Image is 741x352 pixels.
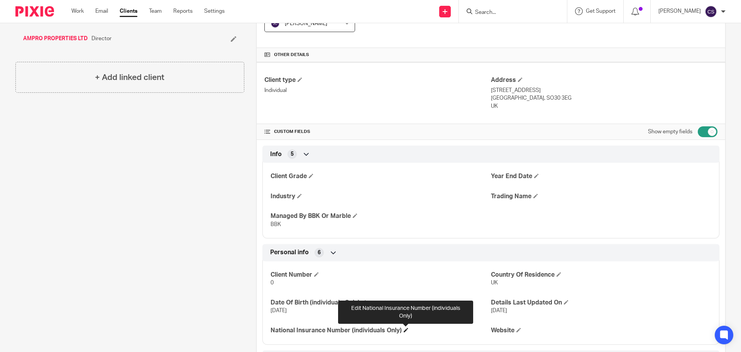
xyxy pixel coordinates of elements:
h4: CUSTOM FIELDS [264,129,491,135]
span: Personal info [270,248,309,257]
span: 5 [291,150,294,158]
a: Work [71,7,84,15]
span: Director [91,35,112,43]
span: BBK [271,222,281,227]
a: Email [95,7,108,15]
a: Clients [120,7,137,15]
a: Team [149,7,162,15]
p: [PERSON_NAME] [658,7,701,15]
img: svg%3E [705,5,717,18]
h4: Website [491,326,711,335]
span: [PERSON_NAME] [285,21,327,26]
h4: Date Of Birth (individuals Only) [271,299,491,307]
h4: Trading Name [491,192,711,201]
a: Settings [204,7,225,15]
h4: Address [491,76,717,84]
span: Other details [274,52,309,58]
h4: Client Number [271,271,491,279]
span: 0 [271,280,274,286]
a: AMPRO PROPERTIES LTD [23,35,88,43]
img: Pixie [15,6,54,17]
h4: Details Last Updated On [491,299,711,307]
p: [STREET_ADDRESS] [491,87,717,94]
span: [DATE] [271,308,287,313]
h4: National Insurance Number (individuals Only) [271,326,491,335]
a: Reports [173,7,193,15]
p: UK [491,102,717,110]
span: Get Support [586,9,616,14]
label: Show empty fields [648,128,692,136]
p: [GEOGRAPHIC_DATA], SO30 3EG [491,94,717,102]
p: Individual [264,87,491,94]
h4: Country Of Residence [491,271,711,279]
span: Info [270,150,282,158]
img: svg%3E [271,19,280,28]
span: UK [491,280,498,286]
h4: Client Grade [271,172,491,180]
input: Search [474,9,544,16]
span: 6 [318,249,321,257]
h4: + Add linked client [95,71,164,83]
h4: Year End Date [491,172,711,180]
h4: Client type [264,76,491,84]
h4: Managed By BBK Or Marble [271,212,491,220]
span: [DATE] [491,308,507,313]
h4: Industry [271,192,491,201]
